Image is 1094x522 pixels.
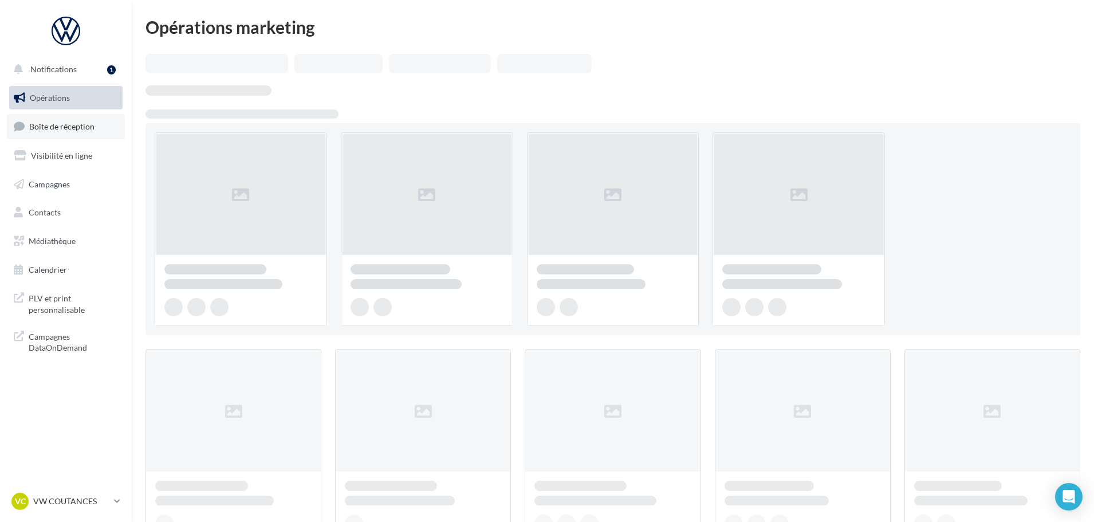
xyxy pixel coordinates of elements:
[9,490,123,512] a: VC VW COUTANCES
[15,496,26,507] span: VC
[29,207,61,217] span: Contacts
[7,172,125,197] a: Campagnes
[31,151,92,160] span: Visibilité en ligne
[7,201,125,225] a: Contacts
[29,236,76,246] span: Médiathèque
[29,179,70,189] span: Campagnes
[29,329,118,354] span: Campagnes DataOnDemand
[7,258,125,282] a: Calendrier
[30,93,70,103] span: Opérations
[7,114,125,139] a: Boîte de réception
[30,64,77,74] span: Notifications
[29,291,118,315] span: PLV et print personnalisable
[7,324,125,358] a: Campagnes DataOnDemand
[29,121,95,131] span: Boîte de réception
[29,265,67,274] span: Calendrier
[145,18,1080,36] div: Opérations marketing
[7,286,125,320] a: PLV et print personnalisable
[7,144,125,168] a: Visibilité en ligne
[107,65,116,74] div: 1
[7,229,125,253] a: Médiathèque
[1055,483,1083,511] div: Open Intercom Messenger
[7,57,120,81] button: Notifications 1
[33,496,109,507] p: VW COUTANCES
[7,86,125,110] a: Opérations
